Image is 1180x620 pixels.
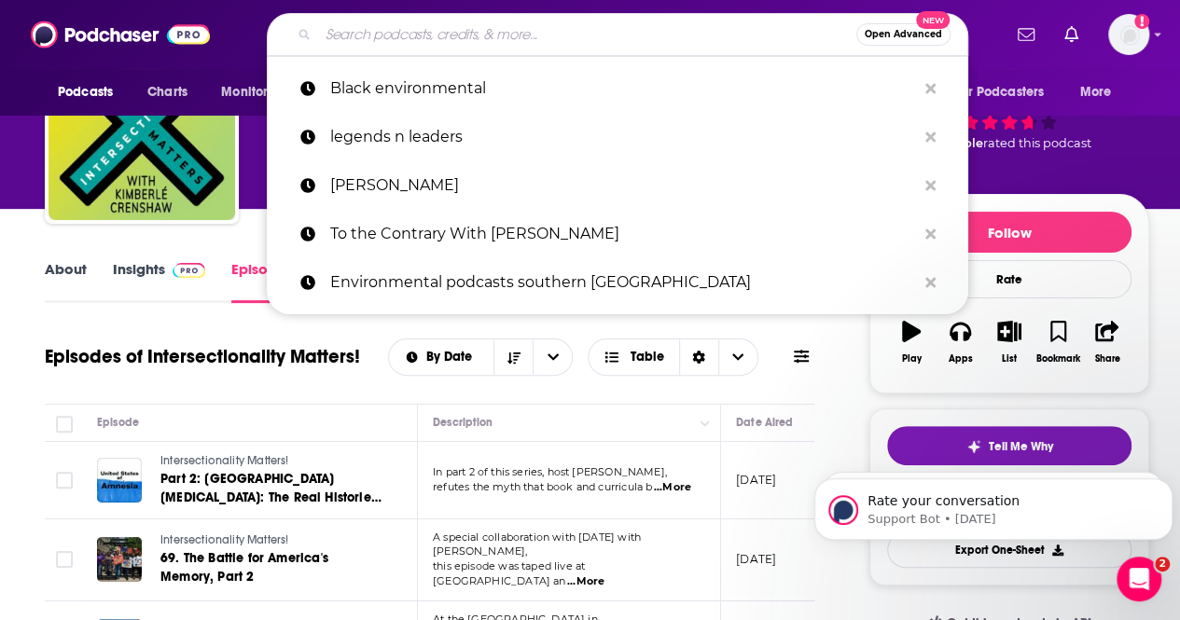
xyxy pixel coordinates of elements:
button: tell me why sparkleTell Me Why [887,426,1131,465]
img: User Profile [1108,14,1149,55]
button: Bookmark [1034,309,1082,376]
span: rated this podcast [983,136,1091,150]
span: By Date [426,351,479,364]
div: Description [433,411,493,434]
button: open menu [389,351,494,364]
h1: Episodes of Intersectionality Matters! [45,345,360,368]
p: [DATE] [736,551,776,567]
button: Apps [936,309,984,376]
span: Part 2: [GEOGRAPHIC_DATA][MEDICAL_DATA]: The Real Histories of CRT - Weaponizing (White) Parents'... [160,471,382,543]
p: theo von [330,161,916,210]
h2: Choose List sort [388,338,574,376]
span: A special collaboration with [DATE] with [PERSON_NAME], [433,530,641,558]
span: Open Advanced [865,30,942,39]
button: Open AdvancedNew [856,23,951,46]
svg: Add a profile image [1134,14,1149,29]
button: Choose View [588,338,758,376]
button: open menu [208,75,312,110]
input: Search podcasts, credits, & more... [318,20,856,49]
span: Intersectionality Matters! [160,533,288,546]
div: Sort Direction [679,339,718,375]
span: refutes the myth that book and curricula b [433,480,652,493]
button: Column Actions [694,412,716,434]
p: legends n leaders [330,113,916,161]
p: To the Contrary With Charlie Sykes [330,210,916,258]
button: open menu [533,339,572,375]
p: [DATE] [736,472,776,488]
img: Podchaser - Follow, Share and Rate Podcasts [31,17,210,52]
span: Toggle select row [56,551,73,568]
div: Date Aired [736,411,793,434]
button: List [985,309,1034,376]
span: Charts [147,79,187,105]
a: To the Contrary With [PERSON_NAME] [267,210,968,258]
span: More [1080,79,1112,105]
iframe: Intercom notifications message [807,439,1180,570]
button: open menu [45,75,137,110]
a: Intersectionality Matters! [160,453,384,470]
button: Show profile menu [1108,14,1149,55]
a: Episodes74 [231,260,318,303]
p: Black environmental [330,64,916,113]
span: Intersectionality Matters! [160,454,288,467]
a: Show notifications dropdown [1057,19,1086,50]
span: Podcasts [58,79,113,105]
a: About [45,260,87,303]
a: Environmental podcasts southern [GEOGRAPHIC_DATA] [267,258,968,307]
button: Play [887,309,936,376]
span: In part 2 of this series, host [PERSON_NAME], [433,465,667,478]
div: Apps [949,353,973,365]
a: legends n leaders [267,113,968,161]
a: Intersectionality Matters! [160,532,384,549]
span: ...More [567,574,604,589]
img: Intersectionality Matters! [49,34,235,220]
button: Share [1083,309,1131,376]
a: Part 2: [GEOGRAPHIC_DATA][MEDICAL_DATA]: The Real Histories of CRT - Weaponizing (White) Parents'... [160,470,384,507]
span: Monitoring [221,79,287,105]
a: 69. The Battle for America's Memory, Part 2 [160,549,384,586]
div: Rate [887,260,1131,298]
div: Episode [97,411,139,434]
span: For Podcasters [954,79,1044,105]
a: Black environmental [267,64,968,113]
span: this episode was taped live at [GEOGRAPHIC_DATA] an [433,559,585,587]
div: Bookmark [1036,353,1080,365]
a: InsightsPodchaser Pro [113,260,205,303]
span: 2 [1155,557,1170,572]
span: 69. The Battle for America's Memory, Part 2 [160,550,328,585]
div: Search podcasts, credits, & more... [267,13,968,56]
div: List [1002,353,1017,365]
button: open menu [1067,75,1135,110]
button: Follow [887,212,1131,253]
div: Share [1094,353,1119,365]
span: Logged in as hannahnewlon [1108,14,1149,55]
button: Sort Direction [493,339,533,375]
span: Table [631,351,664,364]
a: Charts [135,75,199,110]
p: Environmental podcasts southern united states [330,258,916,307]
img: Podchaser Pro [173,263,205,278]
span: ...More [654,480,691,495]
a: [PERSON_NAME] [267,161,968,210]
span: New [916,11,950,29]
button: open menu [942,75,1071,110]
iframe: Intercom live chat [1117,557,1161,601]
span: Toggle select row [56,472,73,489]
a: Show notifications dropdown [1010,19,1042,50]
div: Play [902,353,922,365]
